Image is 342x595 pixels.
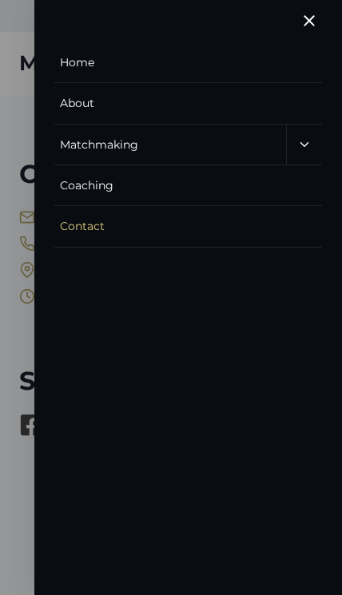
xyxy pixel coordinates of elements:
[54,42,321,83] a: Home
[54,165,321,206] a: Coaching
[54,206,321,247] a: Contact
[54,125,286,165] a: Matchmaking
[54,42,321,248] nav: Primary Mobile
[54,83,321,124] a: About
